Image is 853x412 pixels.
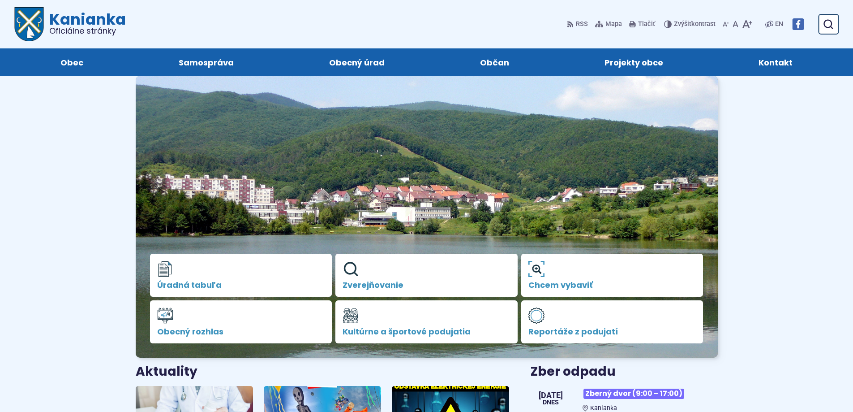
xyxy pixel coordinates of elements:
[179,48,234,76] span: Samospráva
[590,404,617,412] span: Kanianka
[731,15,740,34] button: Nastaviť pôvodnú veľkosť písma
[605,19,622,30] span: Mapa
[14,7,126,41] a: Logo Kanianka, prejsť na domovskú stránku.
[528,281,696,290] span: Chcem vybaviť
[329,48,385,76] span: Obecný úrad
[531,385,717,412] a: Zberný dvor (9:00 – 17:00) Kanianka [DATE] Dnes
[480,48,509,76] span: Občan
[576,19,588,30] span: RSS
[290,48,423,76] a: Obecný úrad
[775,19,783,30] span: EN
[792,18,804,30] img: Prejsť na Facebook stránku
[343,281,510,290] span: Zverejňovanie
[521,254,703,297] a: Chcem vybaviť
[157,327,325,336] span: Obecný rozhlas
[150,254,332,297] a: Úradná tabuľa
[583,389,684,399] span: Zberný dvor (9:00 – 17:00)
[335,300,518,343] a: Kultúrne a športové podujatia
[773,19,785,30] a: EN
[759,48,793,76] span: Kontakt
[539,391,563,399] span: [DATE]
[136,365,197,379] h3: Aktuality
[14,7,44,41] img: Prejsť na domovskú stránku
[593,15,624,34] a: Mapa
[150,300,332,343] a: Obecný rozhlas
[335,254,518,297] a: Zverejňovanie
[49,27,126,35] span: Oficiálne stránky
[566,48,702,76] a: Projekty obce
[21,48,122,76] a: Obec
[140,48,272,76] a: Samospráva
[60,48,83,76] span: Obec
[721,15,731,34] button: Zmenšiť veľkosť písma
[674,21,716,28] span: kontrast
[674,20,691,28] span: Zvýšiť
[521,300,703,343] a: Reportáže z podujatí
[567,15,590,34] a: RSS
[442,48,548,76] a: Občan
[528,327,696,336] span: Reportáže z podujatí
[44,12,126,35] h1: Kanianka
[531,365,717,379] h3: Zber odpadu
[740,15,754,34] button: Zväčšiť veľkosť písma
[664,15,717,34] button: Zvýšiťkontrast
[604,48,663,76] span: Projekty obce
[720,48,832,76] a: Kontakt
[343,327,510,336] span: Kultúrne a športové podujatia
[638,21,655,28] span: Tlačiť
[157,281,325,290] span: Úradná tabuľa
[539,399,563,406] span: Dnes
[627,15,657,34] button: Tlačiť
